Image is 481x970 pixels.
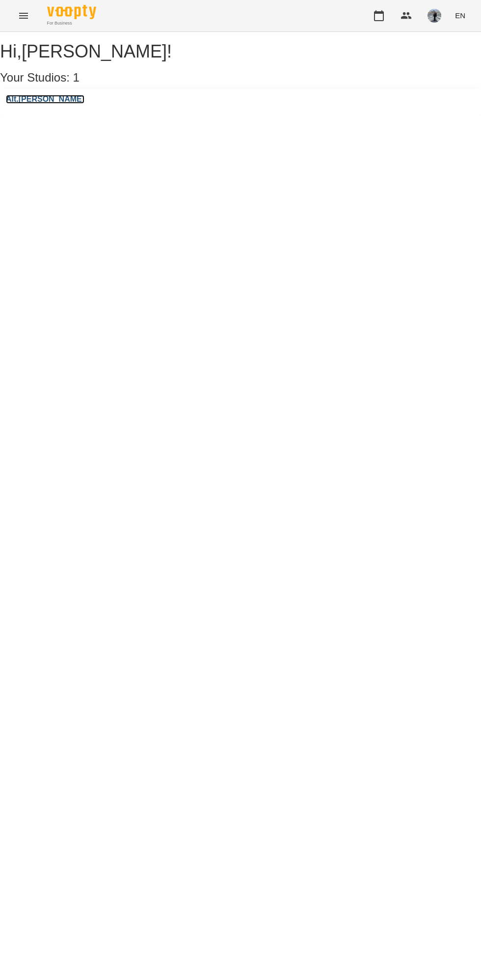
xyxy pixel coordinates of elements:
img: Voopty Logo [47,5,96,19]
a: Alt.[PERSON_NAME] [6,95,84,104]
button: Menu [12,4,35,28]
span: EN [455,10,465,21]
button: EN [451,6,469,25]
span: For Business [47,20,96,27]
img: 6c0c5be299279ab29028c72f04539b29.jpg [428,9,441,23]
span: 1 [73,71,80,84]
